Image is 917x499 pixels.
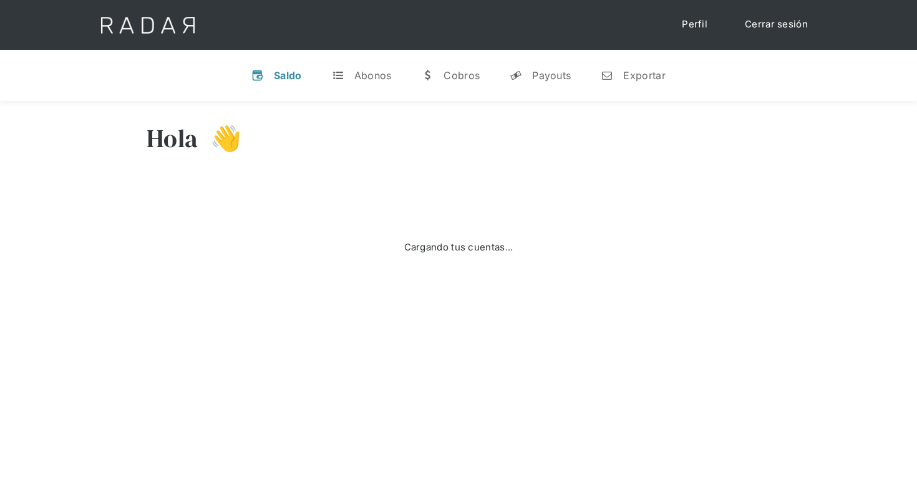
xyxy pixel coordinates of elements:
[510,69,522,82] div: y
[404,240,513,255] div: Cargando tus cuentas...
[532,69,571,82] div: Payouts
[601,69,613,82] div: n
[198,123,241,154] h3: 👋
[274,69,302,82] div: Saldo
[732,12,820,37] a: Cerrar sesión
[421,69,434,82] div: w
[354,69,392,82] div: Abonos
[623,69,665,82] div: Exportar
[444,69,480,82] div: Cobros
[147,123,198,154] h3: Hola
[332,69,344,82] div: t
[669,12,720,37] a: Perfil
[251,69,264,82] div: v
